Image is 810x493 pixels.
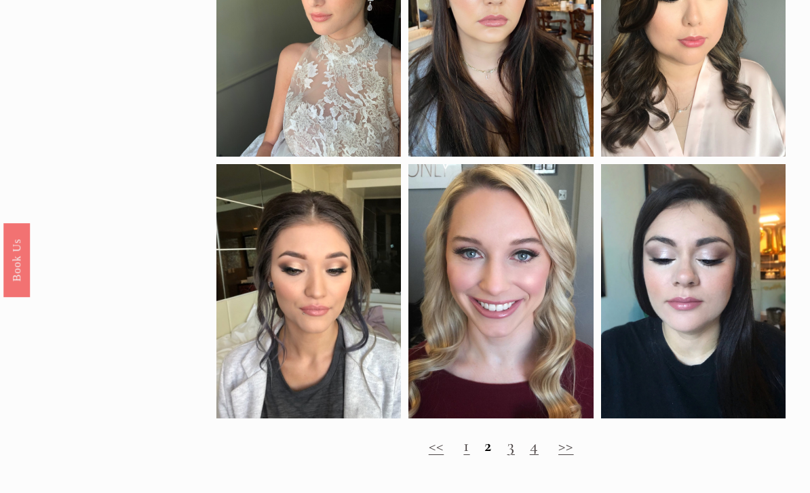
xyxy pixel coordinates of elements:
a: 4 [530,435,539,456]
a: 3 [507,435,515,456]
a: >> [558,435,574,456]
a: 1 [463,435,469,456]
strong: 2 [484,435,492,456]
a: << [429,435,444,456]
a: Book Us [3,222,30,296]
